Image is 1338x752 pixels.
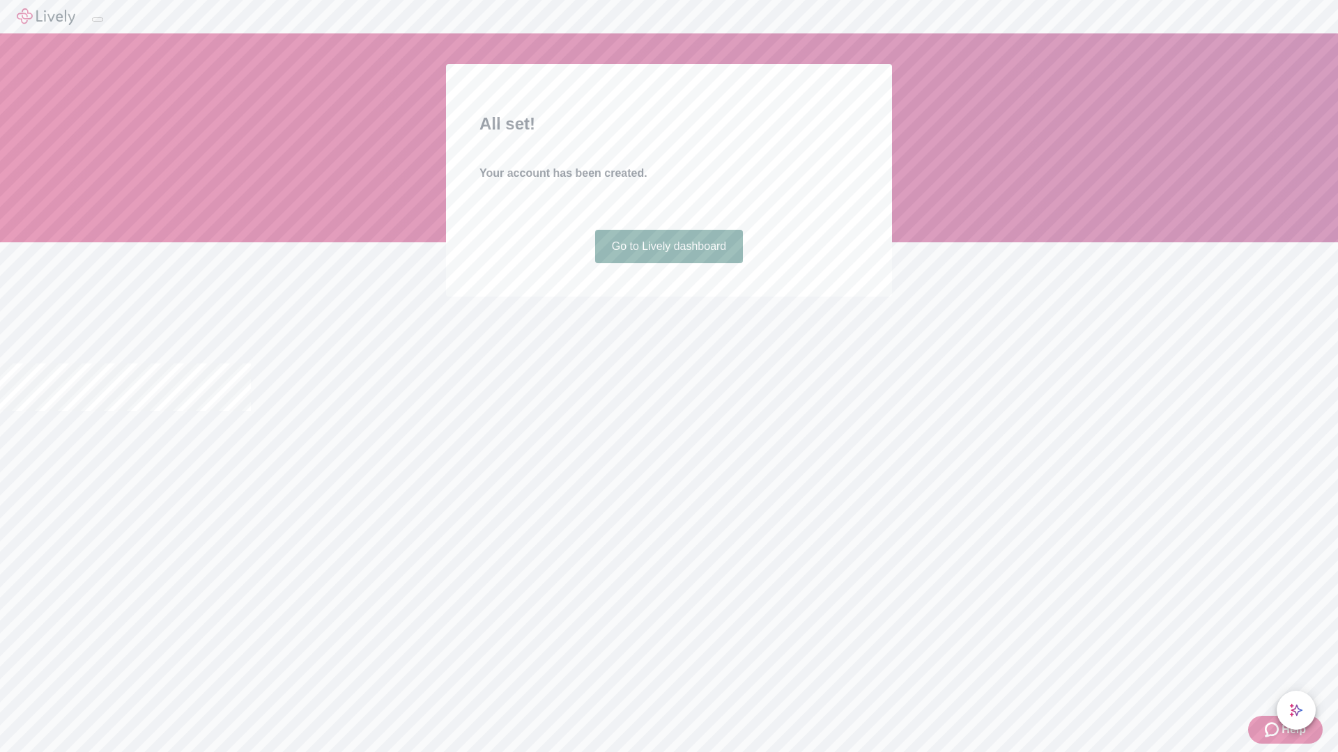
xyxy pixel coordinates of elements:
[1248,716,1323,744] button: Zendesk support iconHelp
[92,17,103,22] button: Log out
[479,165,859,182] h4: Your account has been created.
[1277,691,1316,730] button: chat
[17,8,75,25] img: Lively
[1265,721,1282,738] svg: Zendesk support icon
[1282,721,1306,738] span: Help
[479,111,859,136] h2: All set!
[1289,703,1303,717] svg: Lively AI Assistant
[595,230,744,263] a: Go to Lively dashboard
